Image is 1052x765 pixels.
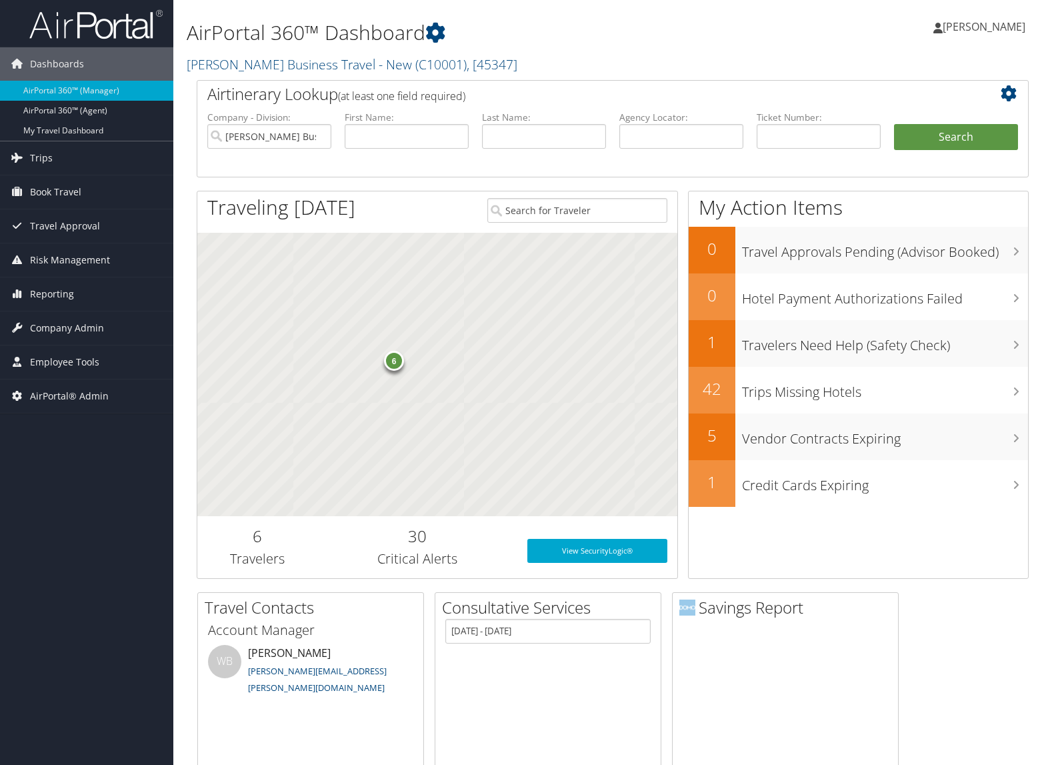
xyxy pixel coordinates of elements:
[689,284,735,307] h2: 0
[689,273,1028,320] a: 0Hotel Payment Authorizations Failed
[208,621,413,640] h3: Account Manager
[487,198,667,223] input: Search for Traveler
[201,645,420,700] li: [PERSON_NAME]
[742,283,1028,308] h3: Hotel Payment Authorizations Failed
[757,111,881,124] label: Ticket Number:
[689,471,735,494] h2: 1
[689,460,1028,507] a: 1Credit Cards Expiring
[679,600,695,616] img: domo-logo.png
[30,209,100,243] span: Travel Approval
[30,243,110,277] span: Risk Management
[327,550,507,568] h3: Critical Alerts
[338,89,465,103] span: (at least one field required)
[207,111,331,124] label: Company - Division:
[742,470,1028,495] h3: Credit Cards Expiring
[30,47,84,81] span: Dashboards
[207,550,307,568] h3: Travelers
[30,379,109,413] span: AirPortal® Admin
[619,111,743,124] label: Agency Locator:
[689,377,735,400] h2: 42
[415,55,467,73] span: ( C10001 )
[894,124,1018,151] button: Search
[207,525,307,548] h2: 6
[689,331,735,353] h2: 1
[30,175,81,209] span: Book Travel
[742,376,1028,402] h3: Trips Missing Hotels
[689,320,1028,367] a: 1Travelers Need Help (Safety Check)
[205,596,423,619] h2: Travel Contacts
[442,596,661,619] h2: Consultative Services
[742,423,1028,448] h3: Vendor Contracts Expiring
[742,329,1028,355] h3: Travelers Need Help (Safety Check)
[689,193,1028,221] h1: My Action Items
[30,277,74,311] span: Reporting
[30,345,99,379] span: Employee Tools
[689,237,735,260] h2: 0
[345,111,469,124] label: First Name:
[679,596,898,619] h2: Savings Report
[689,227,1028,273] a: 0Travel Approvals Pending (Advisor Booked)
[248,665,387,694] a: [PERSON_NAME][EMAIL_ADDRESS][PERSON_NAME][DOMAIN_NAME]
[207,83,949,105] h2: Airtinerary Lookup
[384,350,404,370] div: 6
[482,111,606,124] label: Last Name:
[689,367,1028,414] a: 42Trips Missing Hotels
[207,193,355,221] h1: Traveling [DATE]
[30,141,53,175] span: Trips
[208,645,241,678] div: WB
[467,55,517,73] span: , [ 45347 ]
[30,311,104,345] span: Company Admin
[327,525,507,548] h2: 30
[527,539,667,563] a: View SecurityLogic®
[933,7,1039,47] a: [PERSON_NAME]
[689,424,735,447] h2: 5
[187,55,517,73] a: [PERSON_NAME] Business Travel - New
[742,236,1028,261] h3: Travel Approvals Pending (Advisor Booked)
[943,19,1025,34] span: [PERSON_NAME]
[689,414,1028,460] a: 5Vendor Contracts Expiring
[29,9,163,40] img: airportal-logo.png
[187,19,755,47] h1: AirPortal 360™ Dashboard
